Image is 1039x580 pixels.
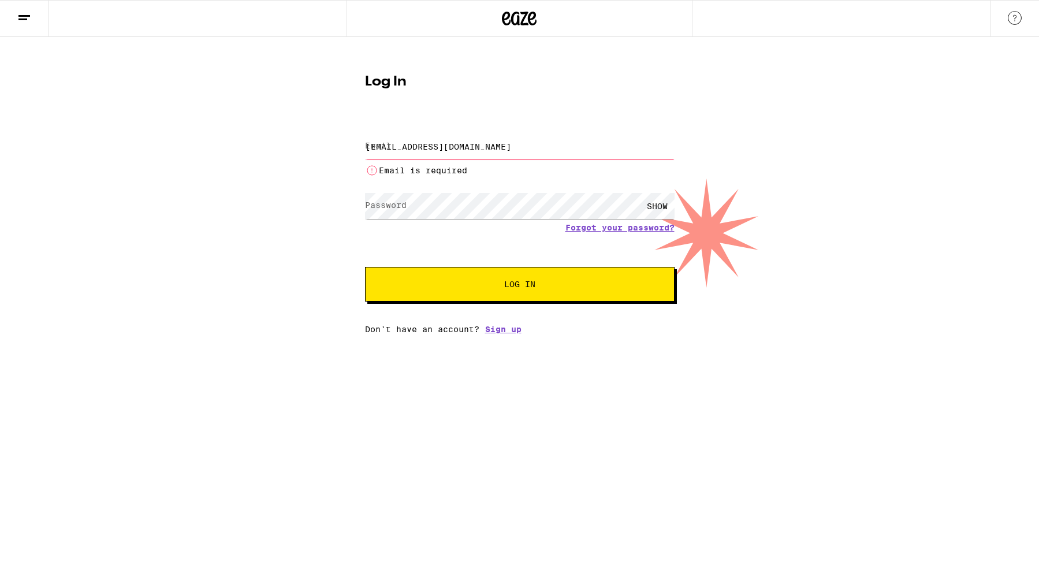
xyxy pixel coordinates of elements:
[640,193,675,219] div: SHOW
[365,75,675,89] h1: Log In
[504,280,535,288] span: Log In
[365,325,675,334] div: Don't have an account?
[365,267,675,302] button: Log In
[365,133,675,159] input: Email
[485,325,522,334] a: Sign up
[365,200,407,210] label: Password
[365,141,391,150] label: Email
[565,223,675,232] a: Forgot your password?
[365,163,675,177] li: Email is required
[7,8,83,17] span: Hi. Need any help?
